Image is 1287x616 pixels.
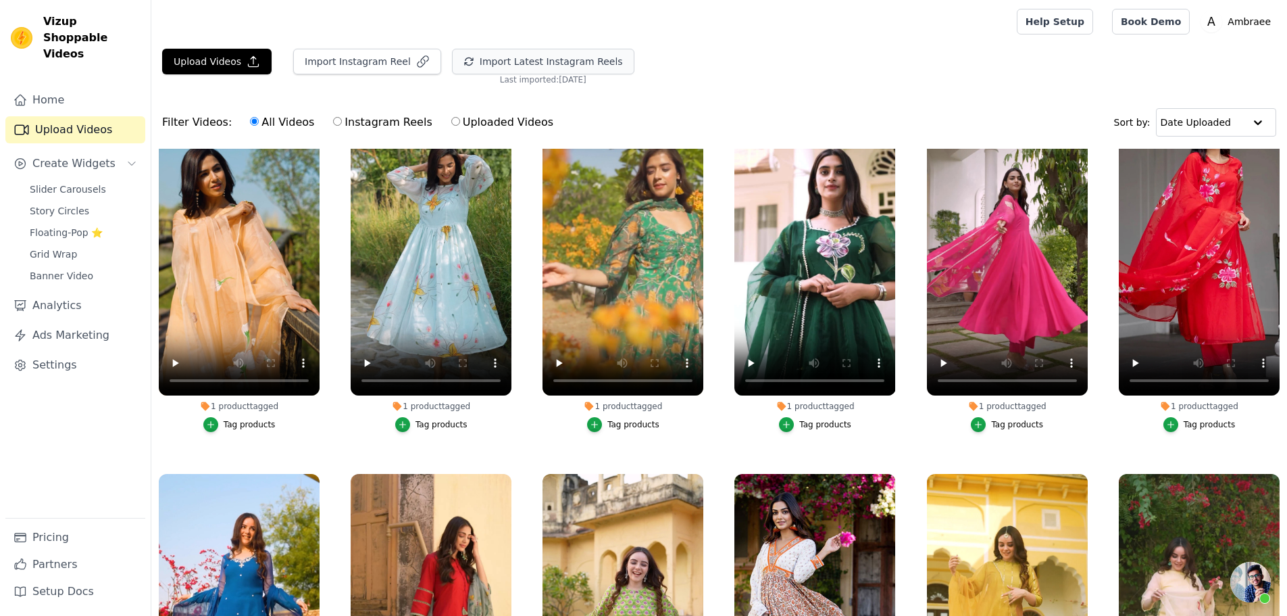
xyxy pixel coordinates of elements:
button: Tag products [203,417,276,432]
label: All Videos [249,114,315,131]
a: Help Setup [1017,9,1093,34]
a: Upload Videos [5,116,145,143]
span: Story Circles [30,204,89,218]
div: Tag products [799,419,851,430]
label: Instagram Reels [332,114,432,131]
a: Ads Marketing [5,322,145,349]
div: 1 product tagged [734,401,895,412]
a: Story Circles [22,202,145,220]
span: Create Widgets [32,156,116,172]
span: Vizup Shoppable Videos [43,14,140,62]
button: Import Latest Instagram Reels [452,49,634,74]
input: Instagram Reels [333,117,342,126]
div: 1 product tagged [1119,401,1280,412]
p: Ambraee [1222,9,1276,34]
div: Sort by: [1114,108,1277,137]
a: Pricing [5,524,145,551]
div: 1 product tagged [927,401,1088,412]
text: A [1207,15,1215,28]
span: Slider Carousels [30,183,106,196]
button: Create Widgets [5,150,145,177]
button: Tag products [395,417,468,432]
div: Tag products [224,419,276,430]
a: Setup Docs [5,578,145,605]
button: Tag products [779,417,851,432]
label: Uploaded Videos [451,114,554,131]
a: Open chat [1230,562,1271,602]
button: Tag products [587,417,659,432]
span: Floating-Pop ⭐ [30,226,103,239]
a: Partners [5,551,145,578]
button: A Ambraee [1201,9,1276,34]
a: Book Demo [1112,9,1190,34]
div: 1 product tagged [159,401,320,412]
button: Import Instagram Reel [293,49,441,74]
input: Uploaded Videos [451,117,460,126]
button: Upload Videos [162,49,272,74]
span: Grid Wrap [30,247,77,261]
span: Last imported: [DATE] [500,74,586,85]
div: Tag products [991,419,1043,430]
a: Settings [5,352,145,379]
div: Tag products [415,419,468,430]
div: Tag products [1184,419,1236,430]
img: Vizup [11,27,32,49]
a: Grid Wrap [22,245,145,264]
div: 1 product tagged [542,401,703,412]
button: Tag products [971,417,1043,432]
a: Banner Video [22,266,145,285]
a: Floating-Pop ⭐ [22,223,145,242]
input: All Videos [250,117,259,126]
div: Filter Videos: [162,107,561,138]
a: Home [5,87,145,114]
button: Tag products [1163,417,1236,432]
span: Banner Video [30,269,93,283]
div: 1 product tagged [351,401,511,412]
div: Tag products [607,419,659,430]
a: Slider Carousels [22,180,145,199]
a: Analytics [5,292,145,319]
